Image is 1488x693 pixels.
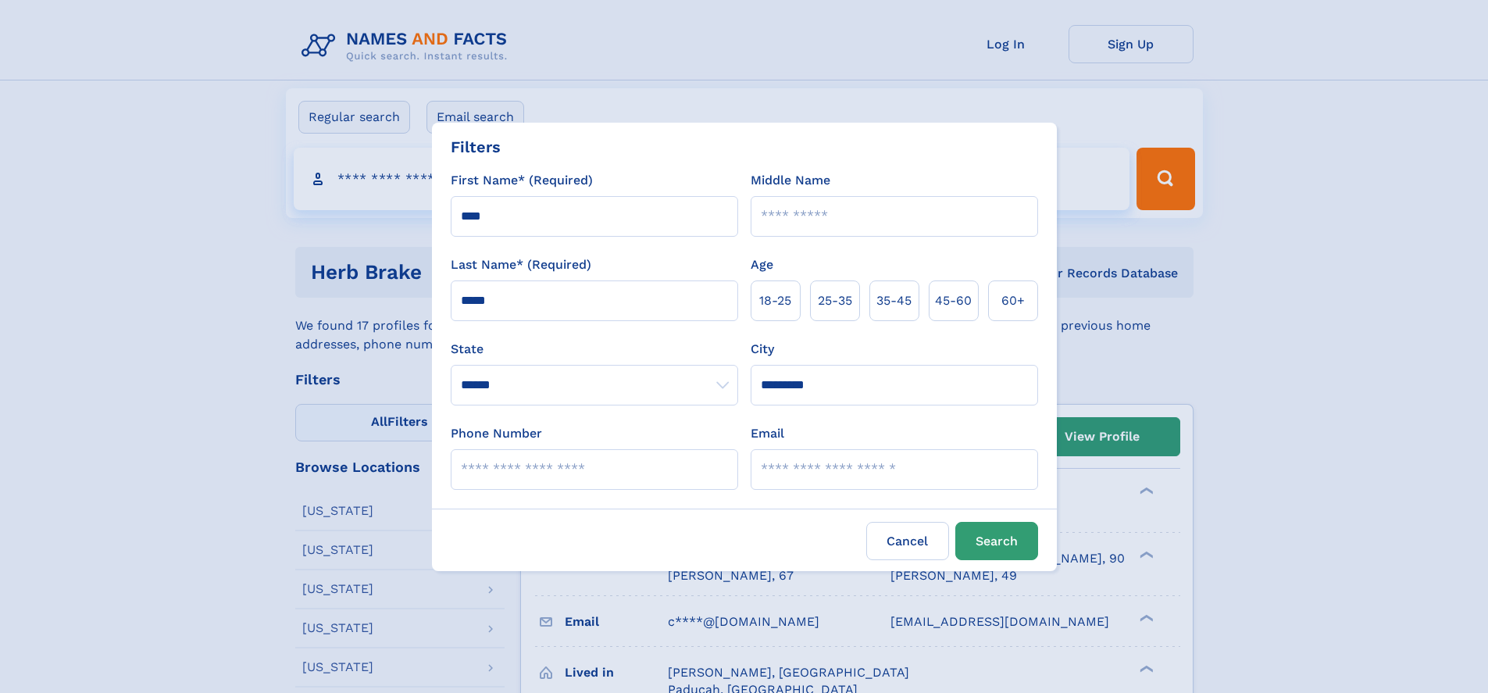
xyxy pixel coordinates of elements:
[751,424,784,443] label: Email
[935,291,972,310] span: 45‑60
[751,255,773,274] label: Age
[451,171,593,190] label: First Name* (Required)
[751,171,830,190] label: Middle Name
[451,340,738,359] label: State
[1001,291,1025,310] span: 60+
[451,424,542,443] label: Phone Number
[876,291,912,310] span: 35‑45
[818,291,852,310] span: 25‑35
[751,340,774,359] label: City
[866,522,949,560] label: Cancel
[955,522,1038,560] button: Search
[451,255,591,274] label: Last Name* (Required)
[759,291,791,310] span: 18‑25
[451,135,501,159] div: Filters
